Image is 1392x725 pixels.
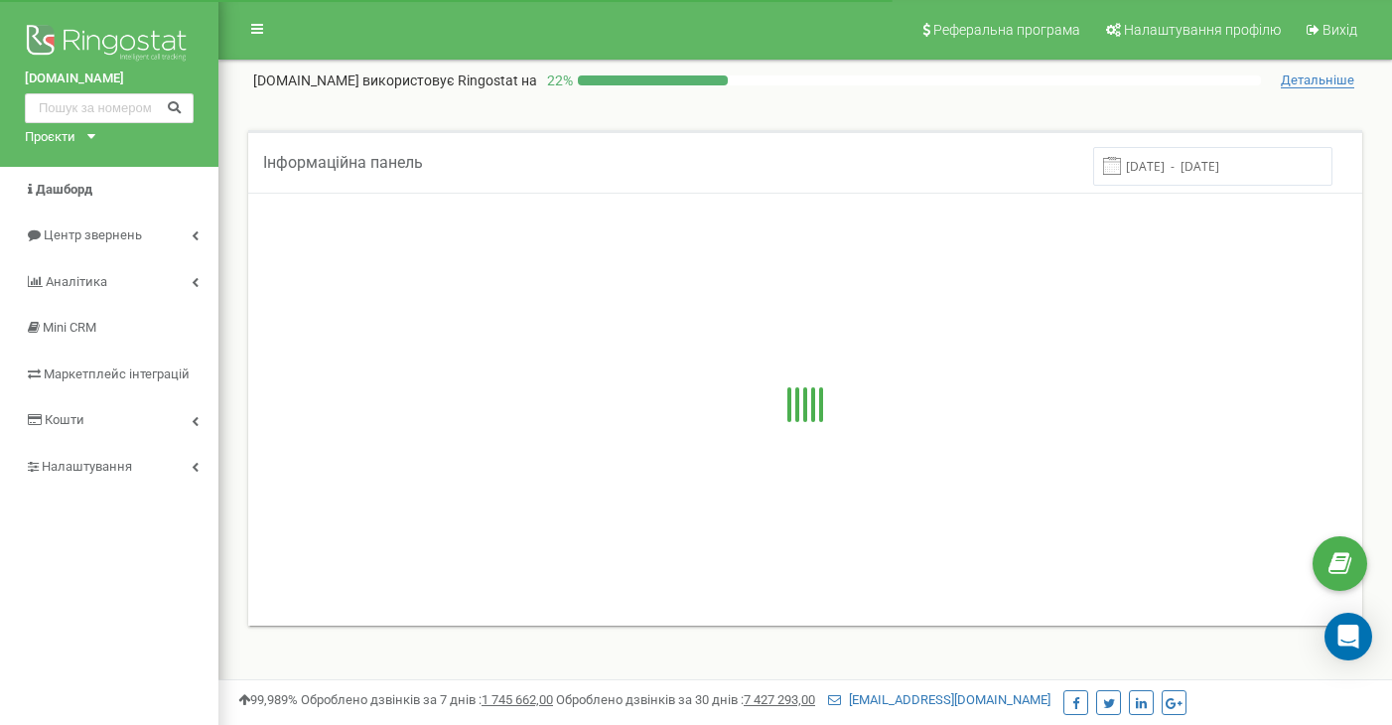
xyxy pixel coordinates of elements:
[253,71,537,90] p: [DOMAIN_NAME]
[482,692,553,707] u: 1 745 662,00
[933,22,1080,38] span: Реферальна програма
[46,274,107,289] span: Аналiтика
[1324,613,1372,660] div: Open Intercom Messenger
[42,459,132,474] span: Налаштування
[1124,22,1281,38] span: Налаштування профілю
[301,692,553,707] span: Оброблено дзвінків за 7 днів :
[556,692,815,707] span: Оброблено дзвінків за 30 днів :
[25,93,194,123] input: Пошук за номером
[25,70,194,88] a: [DOMAIN_NAME]
[263,153,423,172] span: Інформаційна панель
[36,182,92,197] span: Дашборд
[25,20,194,70] img: Ringostat logo
[362,72,537,88] span: використовує Ringostat на
[44,366,190,381] span: Маркетплейс інтеграцій
[25,128,75,147] div: Проєкти
[43,320,96,335] span: Mini CRM
[828,692,1050,707] a: [EMAIL_ADDRESS][DOMAIN_NAME]
[1322,22,1357,38] span: Вихід
[45,412,84,427] span: Кошти
[44,227,142,242] span: Центр звернень
[537,71,578,90] p: 22 %
[744,692,815,707] u: 7 427 293,00
[238,692,298,707] span: 99,989%
[1281,72,1354,88] span: Детальніше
